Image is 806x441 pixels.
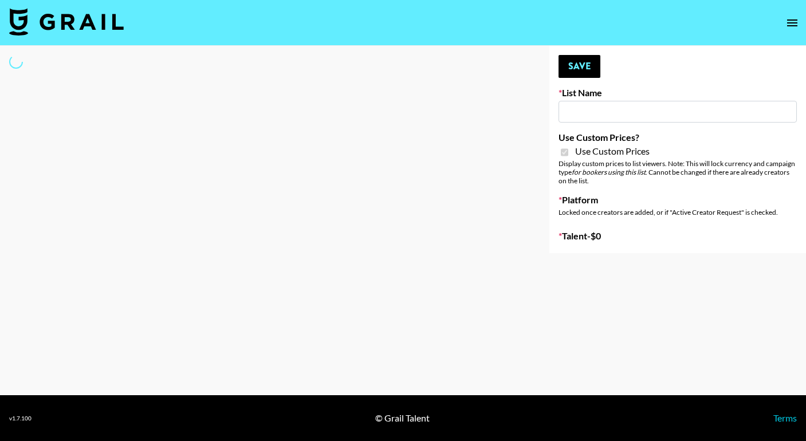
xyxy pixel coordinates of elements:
img: Grail Talent [9,8,124,36]
div: © Grail Talent [375,412,430,424]
div: Display custom prices to list viewers. Note: This will lock currency and campaign type . Cannot b... [559,159,797,185]
span: Use Custom Prices [575,145,650,157]
em: for bookers using this list [572,168,646,176]
a: Terms [773,412,797,423]
div: Locked once creators are added, or if "Active Creator Request" is checked. [559,208,797,216]
div: v 1.7.100 [9,415,32,422]
button: Save [559,55,600,78]
label: Talent - $ 0 [559,230,797,242]
label: Platform [559,194,797,206]
button: open drawer [781,11,804,34]
label: List Name [559,87,797,99]
label: Use Custom Prices? [559,132,797,143]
